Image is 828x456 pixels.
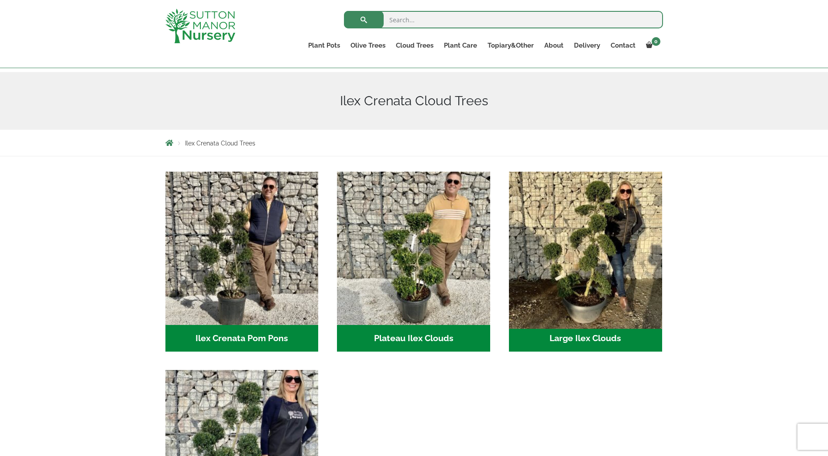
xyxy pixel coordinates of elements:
[165,139,663,146] nav: Breadcrumbs
[165,325,319,352] h2: Ilex Crenata Pom Pons
[165,172,319,325] img: Ilex Crenata Pom Pons
[539,39,569,52] a: About
[165,172,319,352] a: Visit product category Ilex Crenata Pom Pons
[509,325,662,352] h2: Large Ilex Clouds
[165,93,663,109] h1: Ilex Crenata Cloud Trees
[439,39,482,52] a: Plant Care
[344,11,663,28] input: Search...
[337,325,490,352] h2: Plateau Ilex Clouds
[165,9,235,43] img: logo
[345,39,391,52] a: Olive Trees
[482,39,539,52] a: Topiary&Other
[185,140,255,147] span: Ilex Crenata Cloud Trees
[505,168,666,328] img: Large Ilex Clouds
[391,39,439,52] a: Cloud Trees
[605,39,641,52] a: Contact
[337,172,490,325] img: Plateau Ilex Clouds
[509,172,662,352] a: Visit product category Large Ilex Clouds
[337,172,490,352] a: Visit product category Plateau Ilex Clouds
[303,39,345,52] a: Plant Pots
[652,37,660,46] span: 0
[569,39,605,52] a: Delivery
[641,39,663,52] a: 0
